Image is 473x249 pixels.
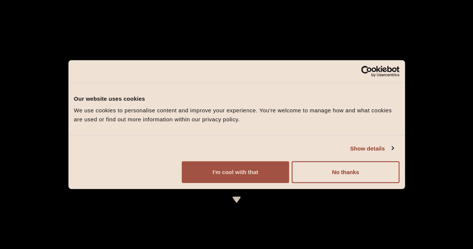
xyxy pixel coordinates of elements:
[334,66,399,77] a: Usercentrics Cookiebot - opens in a new window
[350,144,393,153] a: Show details
[292,161,399,183] button: No thanks
[182,161,289,183] button: I'm cool with that
[74,106,399,124] div: We use cookies to personalise content and improve your experience. You're welcome to manage how a...
[232,197,241,203] img: icon-dropdown-cream.svg
[74,94,399,103] div: Our website uses cookies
